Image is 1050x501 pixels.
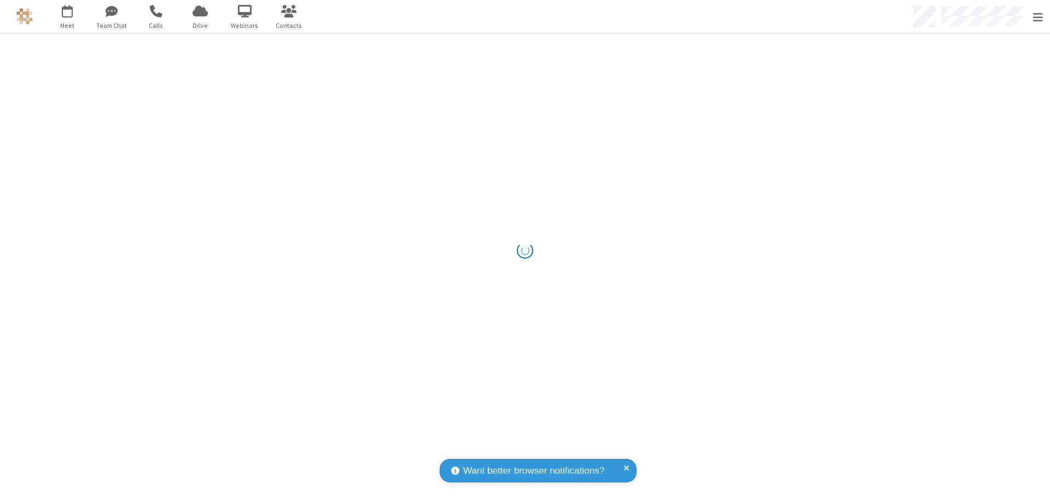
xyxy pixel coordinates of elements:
span: Team Chat [91,21,132,31]
span: Calls [136,21,177,31]
img: QA Selenium DO NOT DELETE OR CHANGE [16,8,33,25]
span: Want better browser notifications? [463,464,604,478]
span: Drive [180,21,221,31]
span: Contacts [269,21,310,31]
span: Webinars [224,21,265,31]
span: Meet [47,21,88,31]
